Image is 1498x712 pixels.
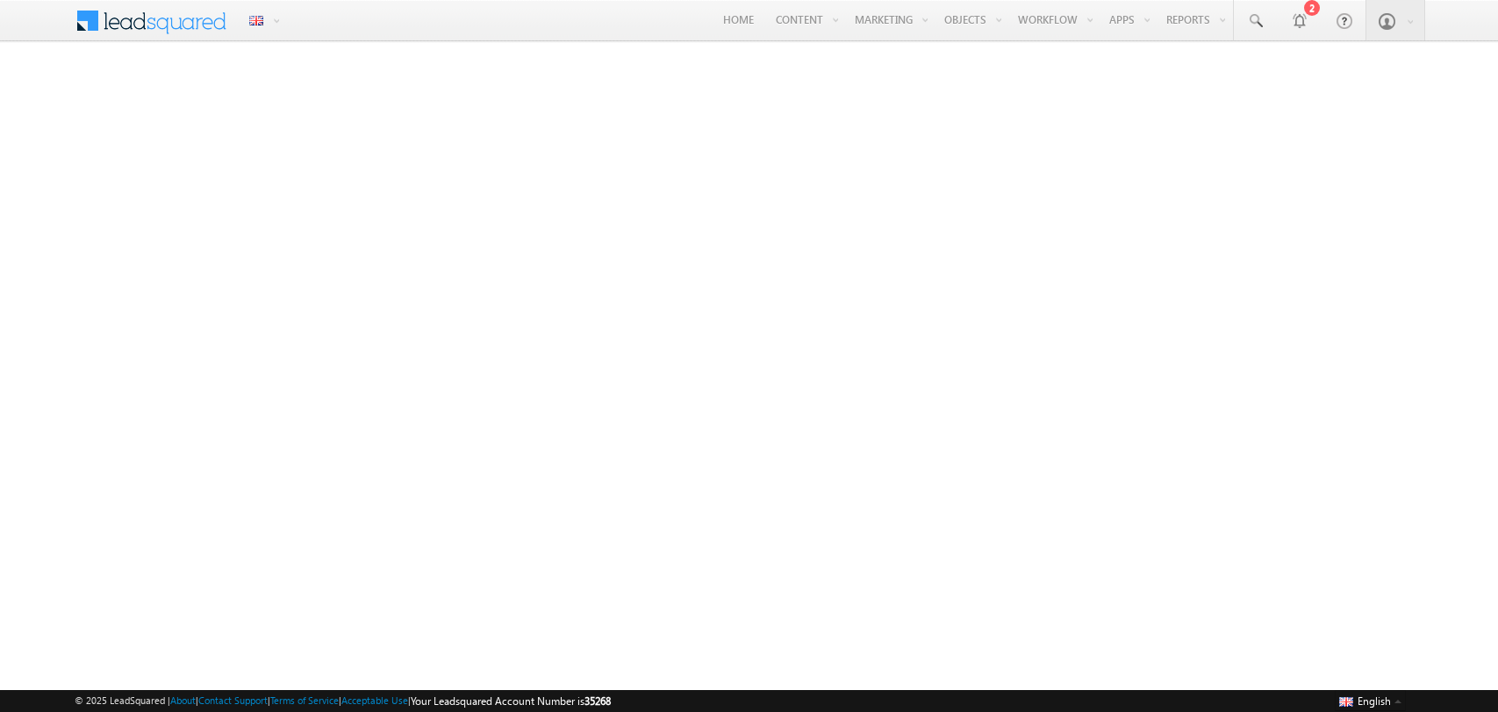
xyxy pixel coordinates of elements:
a: Contact Support [198,694,268,706]
button: English [1335,690,1405,711]
a: Terms of Service [270,694,339,706]
span: Your Leadsquared Account Number is [411,694,611,708]
a: About [170,694,196,706]
span: English [1358,694,1391,708]
span: 35268 [584,694,611,708]
span: © 2025 LeadSquared | | | | | [75,693,611,709]
a: Acceptable Use [341,694,408,706]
